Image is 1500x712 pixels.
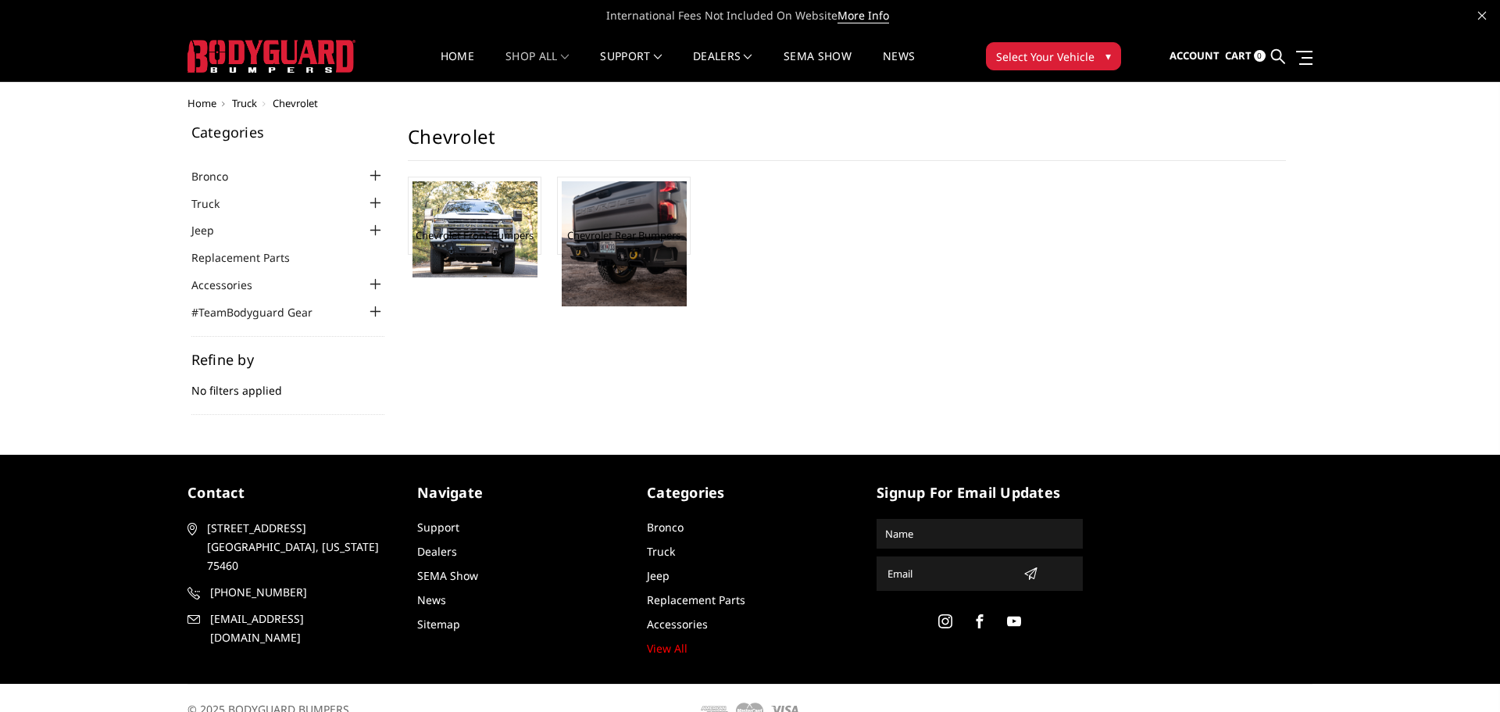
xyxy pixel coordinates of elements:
[191,304,332,320] a: #TeamBodyguard Gear
[1254,50,1266,62] span: 0
[647,520,684,535] a: Bronco
[187,482,394,503] h5: contact
[647,544,675,559] a: Truck
[210,610,391,647] span: [EMAIL_ADDRESS][DOMAIN_NAME]
[191,222,234,238] a: Jeep
[187,96,216,110] a: Home
[191,168,248,184] a: Bronco
[207,519,388,575] span: [STREET_ADDRESS] [GEOGRAPHIC_DATA], [US_STATE] 75460
[600,51,662,81] a: Support
[187,40,355,73] img: BODYGUARD BUMPERS
[417,568,478,583] a: SEMA Show
[416,228,534,242] a: Chevrolet Front Bumpers
[986,42,1121,70] button: Select Your Vehicle
[191,195,239,212] a: Truck
[191,249,309,266] a: Replacement Parts
[877,482,1083,503] h5: signup for email updates
[191,352,385,415] div: No filters applied
[191,277,272,293] a: Accessories
[881,561,1017,586] input: Email
[1170,35,1220,77] a: Account
[210,583,391,602] span: [PHONE_NUMBER]
[1170,48,1220,63] span: Account
[232,96,257,110] a: Truck
[417,482,623,503] h5: Navigate
[417,520,459,535] a: Support
[417,617,460,631] a: Sitemap
[647,482,853,503] h5: Categories
[191,125,385,139] h5: Categories
[441,51,474,81] a: Home
[647,568,670,583] a: Jeep
[187,583,394,602] a: [PHONE_NUMBER]
[408,125,1286,161] h1: Chevrolet
[647,617,708,631] a: Accessories
[784,51,852,81] a: SEMA Show
[417,544,457,559] a: Dealers
[1225,48,1252,63] span: Cart
[187,610,394,647] a: [EMAIL_ADDRESS][DOMAIN_NAME]
[647,592,745,607] a: Replacement Parts
[191,352,385,367] h5: Refine by
[273,96,318,110] span: Chevrolet
[693,51,752,81] a: Dealers
[837,8,889,23] a: More Info
[1105,48,1111,64] span: ▾
[883,51,915,81] a: News
[996,48,1095,65] span: Select Your Vehicle
[505,51,569,81] a: shop all
[647,641,687,656] a: View All
[879,521,1080,546] input: Name
[567,228,680,242] a: Chevrolet Rear Bumpers
[1225,35,1266,77] a: Cart 0
[417,592,446,607] a: News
